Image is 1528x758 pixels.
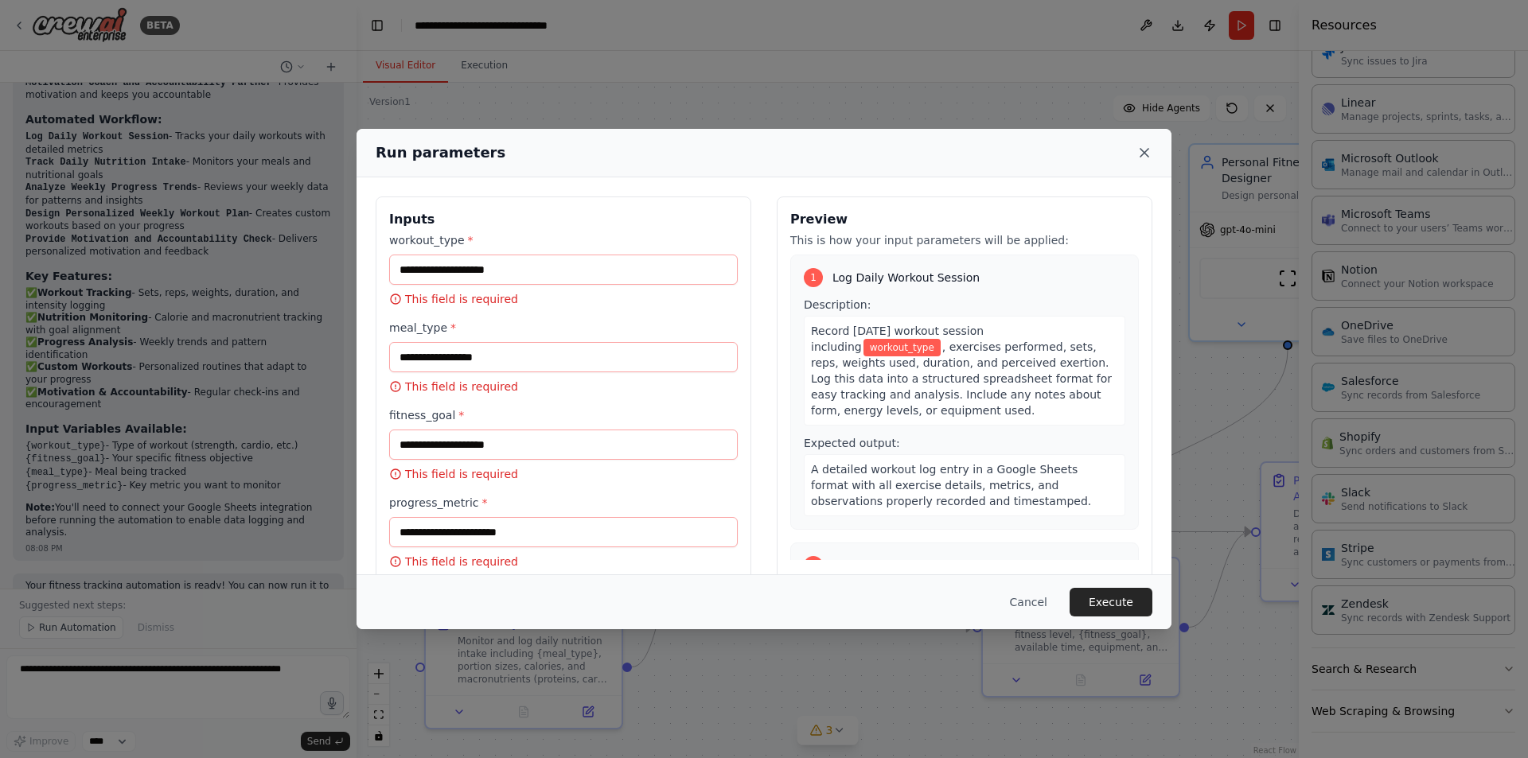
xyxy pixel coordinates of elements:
[790,210,1139,229] h3: Preview
[376,142,505,164] h2: Run parameters
[389,210,738,229] h3: Inputs
[811,463,1091,507] span: A detailed workout log entry in a Google Sheets format with all exercise details, metrics, and ob...
[389,495,738,511] label: progress_metric
[804,268,823,287] div: 1
[389,320,738,336] label: meal_type
[811,340,1112,417] span: , exercises performed, sets, reps, weights used, duration, and perceived exertion. Log this data ...
[389,407,738,423] label: fitness_goal
[389,379,738,395] p: This field is required
[811,325,984,353] span: Record [DATE] workout session including
[389,466,738,482] p: This field is required
[832,558,984,573] span: Track Daily Nutrition Intake
[863,339,941,356] span: Variable: workout_type
[804,437,900,449] span: Expected output:
[832,270,980,286] span: Log Daily Workout Session
[389,232,738,248] label: workout_type
[804,556,823,575] div: 2
[790,232,1139,248] p: This is how your input parameters will be applied:
[389,291,738,307] p: This field is required
[804,298,871,311] span: Description:
[997,588,1060,616] button: Cancel
[1070,588,1152,616] button: Execute
[389,554,738,569] p: This field is required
